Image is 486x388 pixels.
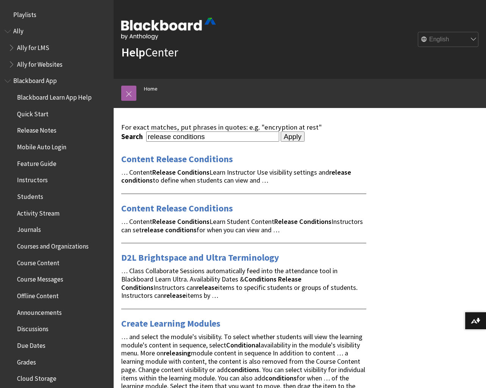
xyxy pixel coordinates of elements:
[121,123,366,131] div: For exact matches, put phrases in quotes: e.g. "encryption at rest"
[17,306,62,316] span: Announcements
[121,45,178,60] a: HelpCenter
[121,283,153,292] strong: Conditions
[17,224,41,234] span: Journals
[121,318,220,330] a: Create Learning Modules
[164,349,191,357] strong: releasing
[17,108,48,118] span: Quick Start
[177,168,209,177] strong: Conditions
[17,289,59,300] span: Offline Content
[226,341,261,349] strong: Conditional
[121,45,145,60] strong: Help
[17,240,89,250] span: Courses and Organizations
[121,252,279,264] a: D2L Brightspace and Ultra Terminology
[17,174,48,184] span: Instructors
[13,25,23,35] span: Ally
[17,372,56,382] span: Cloud Storage
[196,283,218,292] strong: release
[17,91,92,101] span: Blackboard Learn App Help
[5,25,109,71] nav: Book outline for Anthology Ally Help
[17,322,48,333] span: Discussions
[152,168,176,177] strong: Release
[228,365,259,374] strong: conditions
[13,75,57,85] span: Blackboard App
[142,225,164,234] strong: release
[17,339,45,349] span: Due Dates
[152,217,176,226] strong: Release
[5,8,109,21] nav: Book outline for Playlists
[17,257,59,267] span: Course Content
[121,132,145,141] label: Search
[17,141,66,151] span: Mobile Auto Login
[281,131,305,142] input: Apply
[165,225,197,234] strong: conditions
[121,217,363,234] span: … Content Learn Student Content Instructors can set for when you can view and …
[17,157,56,167] span: Feature Guide
[164,291,186,300] strong: release
[278,275,302,283] strong: Release
[121,266,358,300] span: … Class Collaborate Sessions automatically feed into the attendance tool in Blackboard Learn Ultr...
[418,32,479,47] select: Site Language Selector
[299,217,331,226] strong: Conditions
[17,124,56,135] span: Release Notes
[17,207,59,217] span: Activity Stream
[17,273,63,283] span: Course Messages
[144,84,158,94] a: Home
[121,168,351,185] span: … Content Learn Instructor Use visibility settings and to define when students can view and …
[121,176,153,185] strong: conditions
[121,153,233,165] a: Content Release Conditions
[121,202,233,214] a: Content Release Conditions
[244,275,277,283] strong: Conditions
[17,356,36,366] span: Grades
[17,41,49,52] span: Ally for LMS
[274,217,298,226] strong: Release
[329,168,351,177] strong: release
[177,217,209,226] strong: Conditions
[265,374,297,382] strong: conditions
[17,190,43,200] span: Students
[121,18,216,40] img: Blackboard by Anthology
[13,8,36,19] span: Playlists
[17,58,63,68] span: Ally for Websites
